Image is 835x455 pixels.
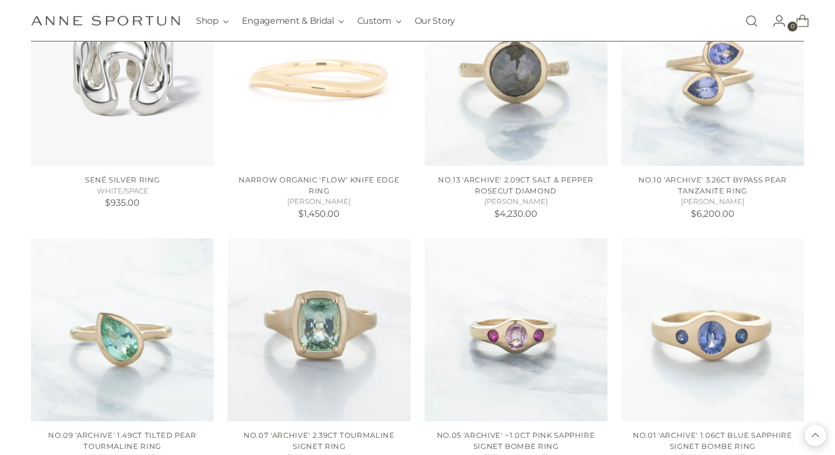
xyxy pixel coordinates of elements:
[494,208,537,219] span: $4,230.00
[415,9,455,33] a: Our Story
[298,208,340,219] span: $1,450.00
[437,431,595,451] a: No.05 'Archive' ~1.0ct Pink Sapphire Signet Bombe Ring
[638,175,786,195] a: No.10 'Archive' 3.26ct Bypass Pear Tanzanite Ring
[228,196,410,207] h5: [PERSON_NAME]
[31,15,180,26] a: Anne Sportun Fine Jewellery
[228,238,410,421] a: No.07 'Archive' 2.39ct Tourmaline Signet Ring
[31,238,214,421] a: No.09 'Archive' 1.49ct Tilted Pear Tourmaline Ring
[425,196,607,207] h5: [PERSON_NAME]
[242,9,344,33] button: Engagement & Bridal
[691,208,734,219] span: $6,200.00
[787,10,809,32] a: Open cart modal
[805,425,826,446] button: Back to top
[357,9,401,33] button: Custom
[425,238,607,421] a: No.05 'Archive' ~1.0ct Pink Sapphire Signet Bombe Ring
[764,10,786,32] a: Go to the account page
[244,431,395,451] a: No.07 'Archive' 2.39ct Tourmaline Signet Ring
[85,175,160,184] a: Sené Silver Ring
[31,186,214,197] h5: WHITE/SPACE
[633,431,792,451] a: No.01 'Archive' 1.06ct Blue Sapphire Signet Bombe Ring
[621,238,804,421] a: No.01 'Archive' 1.06ct Blue Sapphire Signet Bombe Ring
[196,9,229,33] button: Shop
[788,22,797,32] span: 0
[239,175,399,195] a: Narrow Organic 'Flow' Knife Edge Ring
[621,196,804,207] h5: [PERSON_NAME]
[741,10,763,32] a: Open search modal
[438,175,594,195] a: No.13 'Archive' 2.09ct Salt & Pepper Rosecut Diamond
[48,431,196,451] a: No.09 'Archive' 1.49ct Tilted Pear Tourmaline Ring
[105,197,140,208] span: $935.00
